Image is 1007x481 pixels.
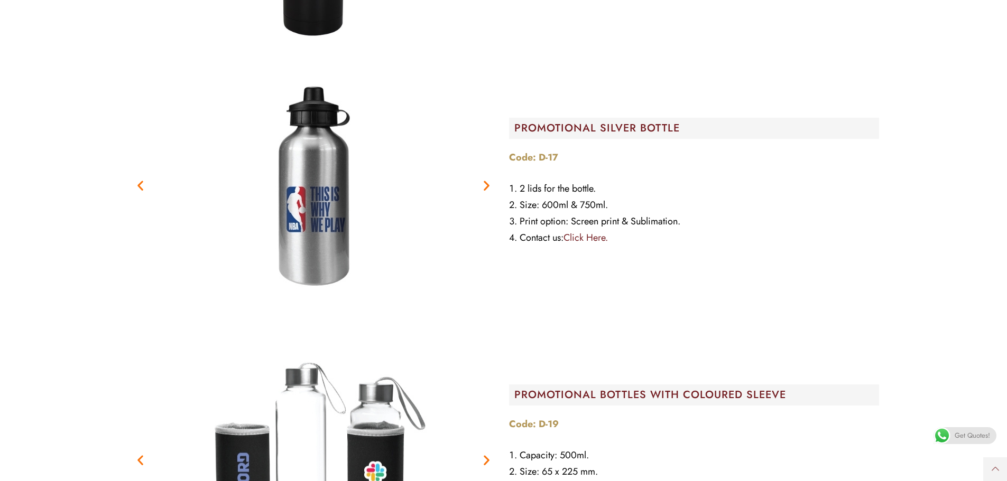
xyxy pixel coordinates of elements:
[509,197,879,213] li: Size: 600ml & 750ml.
[128,53,498,317] div: Image Carousel
[134,453,147,466] div: Previous slide
[509,181,879,197] li: 2 lids for the bottle.
[509,447,879,464] li: Capacity: 500ml.
[563,231,608,244] a: Click Here.
[128,53,498,317] div: 1 / 4
[134,178,147,192] div: Previous slide
[480,178,493,192] div: Next slide
[181,53,446,317] img: 8-8
[480,453,493,466] div: Next slide
[509,230,879,246] li: Contact us:
[509,417,559,431] strong: Code: D-19
[514,390,879,400] h2: PROMOTIONAL BOTTLES WITH COLOURED SLEEVE​
[509,464,879,480] li: Size: 65 x 225 mm.
[955,427,990,444] span: Get Quotes!
[509,213,879,230] li: Print option: Screen print & Sublimation.
[509,150,558,164] strong: Code: D-17
[514,123,879,134] h2: PROMOTIONAL SILVER BOTTLE​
